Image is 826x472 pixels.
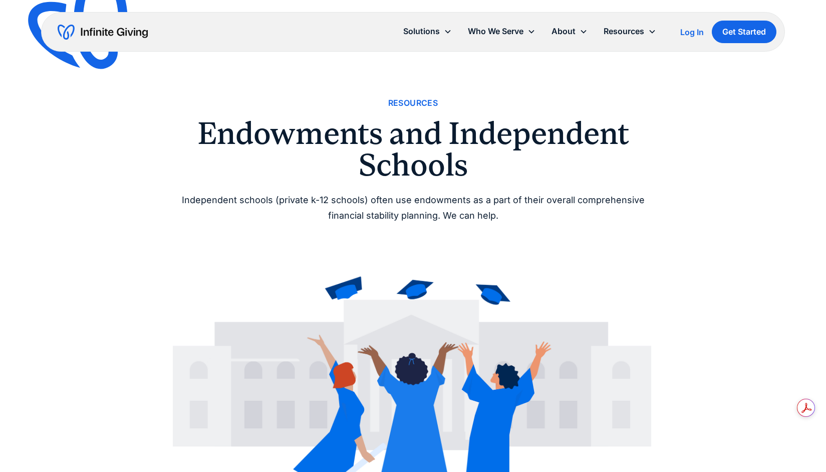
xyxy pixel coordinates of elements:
[543,21,596,42] div: About
[460,21,543,42] div: Who We Serve
[388,96,438,110] a: Resources
[680,26,704,38] a: Log In
[712,21,776,43] a: Get Started
[173,193,654,223] div: Independent schools (private k-12 schools) often use endowments as a part of their overall compre...
[680,28,704,36] div: Log In
[403,25,440,38] div: Solutions
[173,118,654,181] h1: Endowments and Independent Schools
[395,21,460,42] div: Solutions
[468,25,523,38] div: Who We Serve
[596,21,664,42] div: Resources
[552,25,576,38] div: About
[58,24,148,40] a: home
[604,25,644,38] div: Resources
